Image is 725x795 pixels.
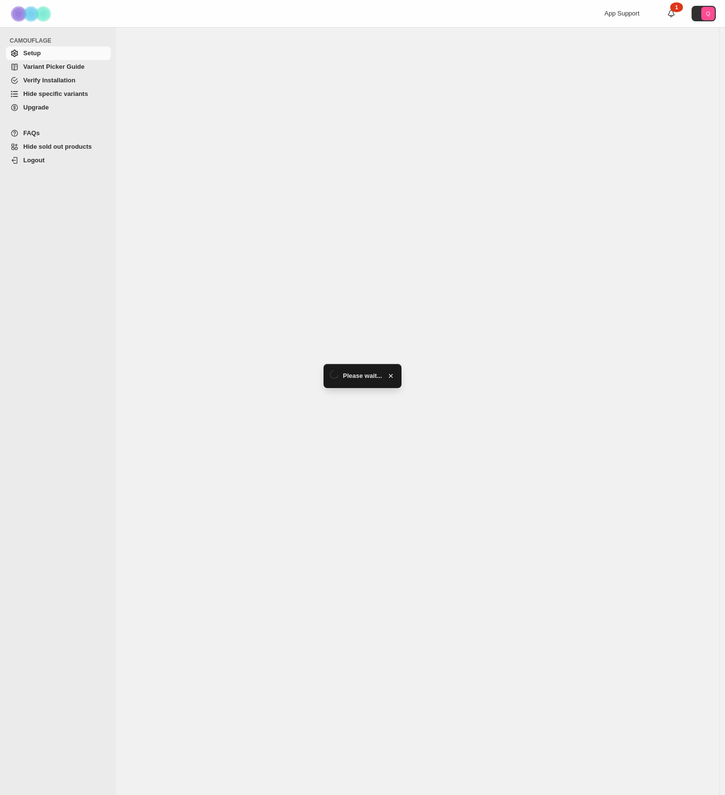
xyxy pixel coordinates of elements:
[6,47,111,60] a: Setup
[23,143,92,150] span: Hide sold out products
[343,371,382,381] span: Please wait...
[23,104,49,111] span: Upgrade
[23,77,76,84] span: Verify Installation
[23,63,84,70] span: Variant Picker Guide
[692,6,716,21] button: Avatar with initials Q
[706,11,710,16] text: Q
[23,156,45,164] span: Logout
[23,129,40,137] span: FAQs
[23,90,88,97] span: Hide specific variants
[670,2,683,12] div: 1
[6,87,111,101] a: Hide specific variants
[6,126,111,140] a: FAQs
[604,10,639,17] span: App Support
[666,9,676,18] a: 1
[6,101,111,114] a: Upgrade
[10,37,111,45] span: CAMOUFLAGE
[6,154,111,167] a: Logout
[6,60,111,74] a: Variant Picker Guide
[23,49,41,57] span: Setup
[8,0,56,27] img: Camouflage
[6,74,111,87] a: Verify Installation
[6,140,111,154] a: Hide sold out products
[701,7,715,20] span: Avatar with initials Q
